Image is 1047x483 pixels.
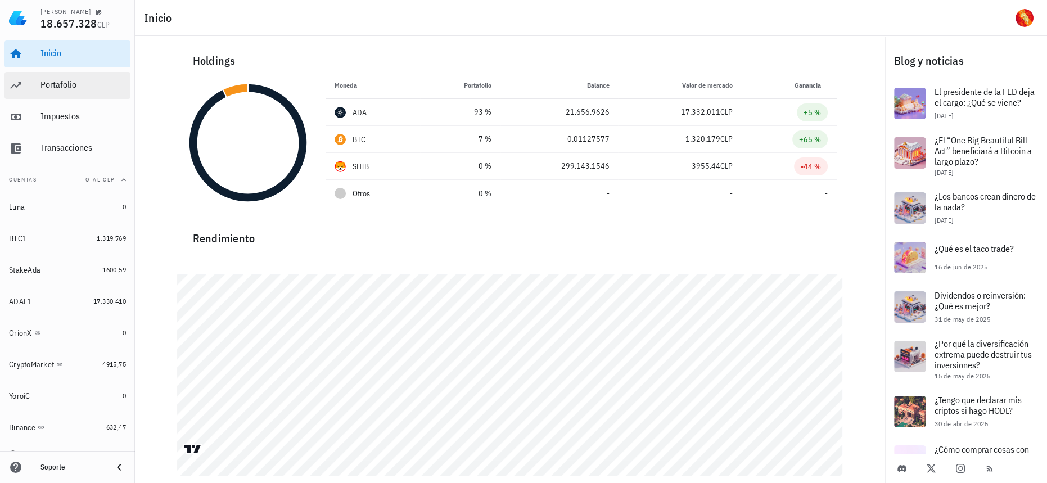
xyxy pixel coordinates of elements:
a: ¿Qué es el taco trade? 16 de jun de 2025 [885,233,1047,282]
div: Luna [9,202,25,212]
span: agregar cuenta [12,450,71,457]
span: 0 [123,202,126,211]
div: Binance [9,423,35,432]
div: StakeAda [9,265,40,275]
a: Impuestos [4,103,130,130]
a: El presidente de la FED deja el cargo: ¿Qué se viene? [DATE] [885,79,1047,128]
span: CLP [97,20,110,30]
div: BTC-icon [335,134,346,145]
div: ADA [353,107,367,118]
div: Blog y noticias [885,43,1047,79]
div: +65 % [799,134,821,145]
span: 30 de abr de 2025 [935,419,988,428]
span: 17.332.011 [681,107,720,117]
span: - [606,188,609,198]
span: ¿El “One Big Beautiful Bill Act” beneficiará a Bitcoin a largo plazo? [935,134,1032,167]
div: 93 % [429,106,492,118]
a: Inicio [4,40,130,67]
span: 1.319.769 [97,234,126,242]
a: ¿Tengo que declarar mis criptos si hago HODL? 30 de abr de 2025 [885,387,1047,436]
div: +5 % [804,107,821,118]
span: 1.320.179 [685,134,720,144]
span: ¿Tengo que declarar mis criptos si hago HODL? [935,394,1022,416]
div: 7 % [429,133,492,145]
div: [PERSON_NAME] [40,7,91,16]
a: Dividendos o reinversión: ¿Qué es mejor? 31 de may de 2025 [885,282,1047,332]
div: Holdings [184,43,837,79]
span: 0 [123,391,126,400]
a: ¿Por qué la diversificación extrema puede destruir tus inversiones? 15 de may de 2025 [885,332,1047,387]
img: LedgiFi [9,9,27,27]
span: 4915,75 [102,360,126,368]
a: BTC1 1.319.769 [4,225,130,252]
div: SHIB-icon [335,161,346,172]
a: Luna 0 [4,193,130,220]
span: Ganancia [795,81,828,89]
span: El presidente de la FED deja el cargo: ¿Qué se viene? [935,86,1035,108]
span: CLP [720,134,733,144]
div: 299.143,1546 [509,160,609,172]
th: Balance [500,72,618,99]
span: CLP [720,107,733,117]
div: BTC1 [9,234,27,243]
div: avatar [1016,9,1034,27]
span: [DATE] [935,216,953,224]
span: 15 de may de 2025 [935,372,990,380]
span: - [730,188,733,198]
span: 1600,59 [102,265,126,274]
a: ¿Los bancos crean dinero de la nada? [DATE] [885,183,1047,233]
button: agregar cuenta [7,448,76,459]
span: 18.657.328 [40,16,97,31]
a: Portafolio [4,72,130,99]
span: 0 [123,328,126,337]
a: CryptoMarket 4915,75 [4,351,130,378]
button: CuentasTotal CLP [4,166,130,193]
a: StakeAda 1600,59 [4,256,130,283]
div: OrionX [9,328,32,338]
a: Charting by TradingView [183,444,202,454]
span: ¿Por qué la diversificación extrema puede destruir tus inversiones? [935,338,1032,371]
div: Portafolio [40,79,126,90]
span: 632,47 [106,423,126,431]
span: 31 de may de 2025 [935,315,990,323]
span: 17.330.410 [93,297,126,305]
div: ADA-icon [335,107,346,118]
div: 0 % [429,188,492,200]
a: ¿El “One Big Beautiful Bill Act” beneficiará a Bitcoin a largo plazo? [DATE] [885,128,1047,183]
div: Impuestos [40,111,126,121]
div: 0 % [429,160,492,172]
div: -44 % [801,161,821,172]
a: YoroiC 0 [4,382,130,409]
span: 16 de jun de 2025 [935,263,987,271]
span: 3955,44 [692,161,720,171]
div: Transacciones [40,142,126,153]
h1: Inicio [144,9,177,27]
th: Portafolio [420,72,501,99]
div: ADAL1 [9,297,31,306]
span: [DATE] [935,168,953,177]
div: 21.656,9626 [509,106,609,118]
span: ¿Los bancos crean dinero de la nada? [935,191,1036,213]
div: 0,01127577 [509,133,609,145]
a: ADAL1 17.330.410 [4,288,130,315]
div: Soporte [40,463,103,472]
span: Total CLP [82,176,115,183]
span: CLP [720,161,733,171]
a: OrionX 0 [4,319,130,346]
div: BTC [353,134,366,145]
a: Transacciones [4,135,130,162]
div: YoroiC [9,391,30,401]
div: Rendimiento [184,220,837,247]
span: Dividendos o reinversión: ¿Qué es mejor? [935,290,1026,312]
th: Valor de mercado [618,72,742,99]
span: Otros [353,188,370,200]
div: SHIB [353,161,369,172]
div: CryptoMarket [9,360,54,369]
th: Moneda [326,72,420,99]
span: - [825,188,828,198]
div: Inicio [40,48,126,58]
span: [DATE] [935,111,953,120]
span: ¿Qué es el taco trade? [935,243,1014,254]
a: Binance 632,47 [4,414,130,441]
